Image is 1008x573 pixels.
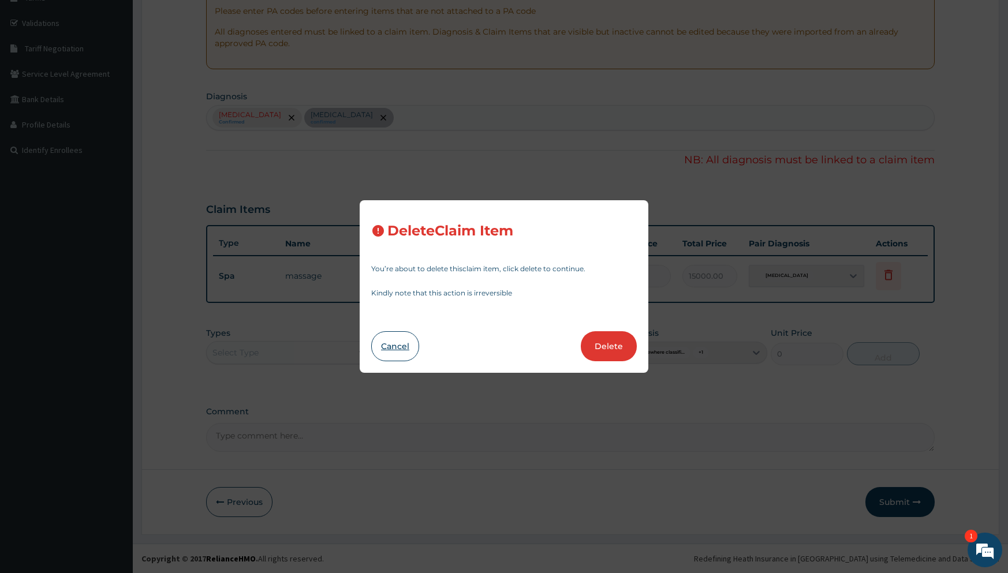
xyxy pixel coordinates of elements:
button: Cancel [371,331,419,361]
img: d_794563401_company_1708531726252_794563401 [39,58,64,87]
span: We're online! [67,145,159,262]
div: Navigation go back [13,63,30,81]
em: 1 [965,530,977,542]
p: You’re about to delete this claim item , click delete to continue. [371,265,637,272]
p: Kindly note that this action is irreversible [371,290,637,297]
textarea: Type your message and hit 'Enter' [6,315,220,355]
h3: Delete Claim Item [387,223,513,239]
div: Chat with us now [77,65,211,80]
button: Delete [581,331,637,361]
div: Minimize live chat window [189,6,217,33]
